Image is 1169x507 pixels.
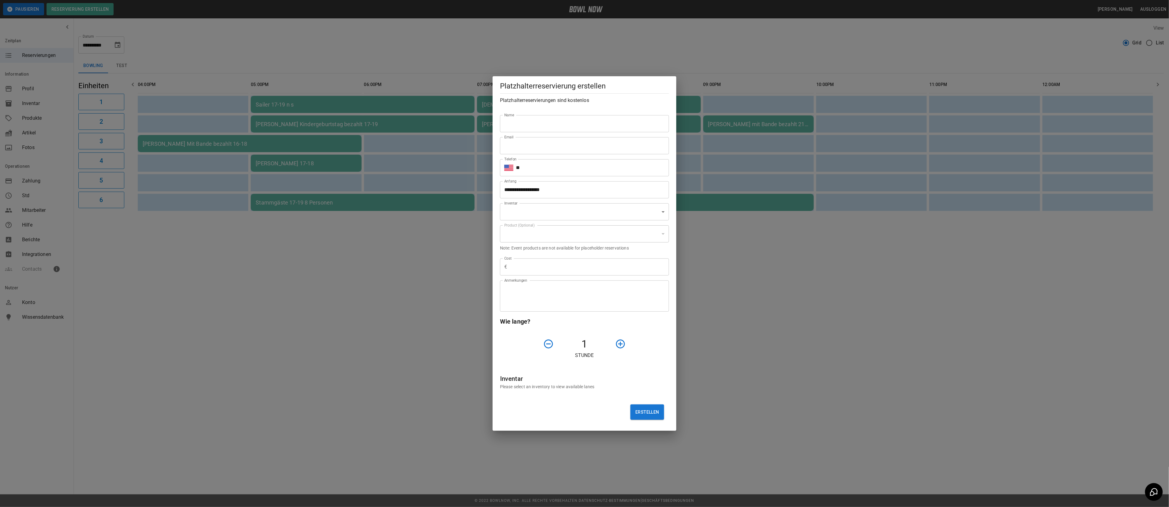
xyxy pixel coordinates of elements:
h6: Wie lange? [500,317,669,326]
input: Choose date, selected date is Sep 11, 2025 [500,181,665,198]
h6: Inventar [500,374,669,384]
div: ​ [500,225,669,242]
p: Note: Event products are not available for placeholder reservations [500,245,669,251]
p: € [504,263,507,271]
button: Select country [504,163,513,172]
div: ​ [500,203,669,220]
h4: 1 [556,338,613,351]
label: Anfang [504,178,517,184]
label: Telefon [504,156,517,162]
h6: Platzhalterreservierungen sind kostenlos [500,96,669,105]
p: Stunde [500,352,669,359]
h5: Platzhalterreservierung erstellen [500,81,669,91]
button: Erstellen [630,404,664,420]
p: Please select an inventory to view available lanes [500,384,669,390]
